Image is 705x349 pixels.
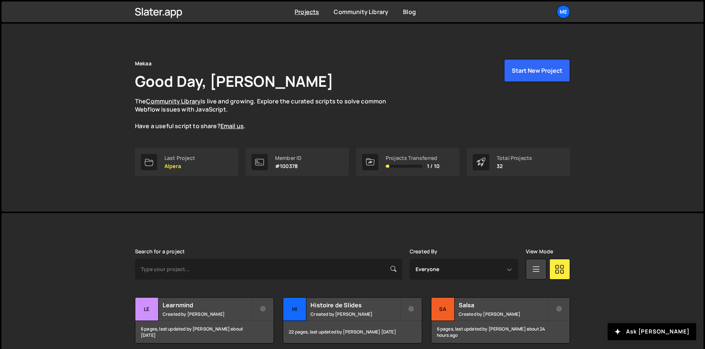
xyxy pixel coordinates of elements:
[135,59,152,68] div: Mekaa
[431,298,455,321] div: Sa
[608,323,696,340] button: Ask [PERSON_NAME]
[295,8,319,16] a: Projects
[497,155,532,161] div: Total Projects
[135,259,402,280] input: Type your project...
[135,97,400,130] p: The is live and growing. Explore the curated scripts to solve common Webflow issues with JavaScri...
[164,163,195,169] p: Alpera
[283,298,306,321] div: Hi
[431,297,570,343] a: Sa Salsa Created by [PERSON_NAME] 6 pages, last updated by [PERSON_NAME] about 24 hours ago
[310,301,399,309] h2: Histoire de Slides
[283,321,421,343] div: 22 pages, last updated by [PERSON_NAME] [DATE]
[557,5,570,18] a: Me
[135,321,274,343] div: 6 pages, last updated by [PERSON_NAME] about [DATE]
[427,163,440,169] span: 1 / 10
[164,155,195,161] div: Last Project
[410,249,438,254] label: Created By
[163,301,251,309] h2: Learnmind
[135,297,274,343] a: Le Learnmind Created by [PERSON_NAME] 6 pages, last updated by [PERSON_NAME] about [DATE]
[403,8,416,16] a: Blog
[135,298,159,321] div: Le
[220,122,244,130] a: Email us
[459,301,548,309] h2: Salsa
[459,311,548,317] small: Created by [PERSON_NAME]
[431,321,570,343] div: 6 pages, last updated by [PERSON_NAME] about 24 hours ago
[135,249,185,254] label: Search for a project
[386,155,440,161] div: Projects Transferred
[275,163,302,169] p: #100378
[334,8,388,16] a: Community Library
[310,311,399,317] small: Created by [PERSON_NAME]
[275,155,302,161] div: Member ID
[135,148,238,176] a: Last Project Alpera
[497,163,532,169] p: 32
[135,71,333,91] h1: Good Day, [PERSON_NAME]
[163,311,251,317] small: Created by [PERSON_NAME]
[283,297,422,343] a: Hi Histoire de Slides Created by [PERSON_NAME] 22 pages, last updated by [PERSON_NAME] [DATE]
[146,97,201,105] a: Community Library
[504,59,570,82] button: Start New Project
[526,249,553,254] label: View Mode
